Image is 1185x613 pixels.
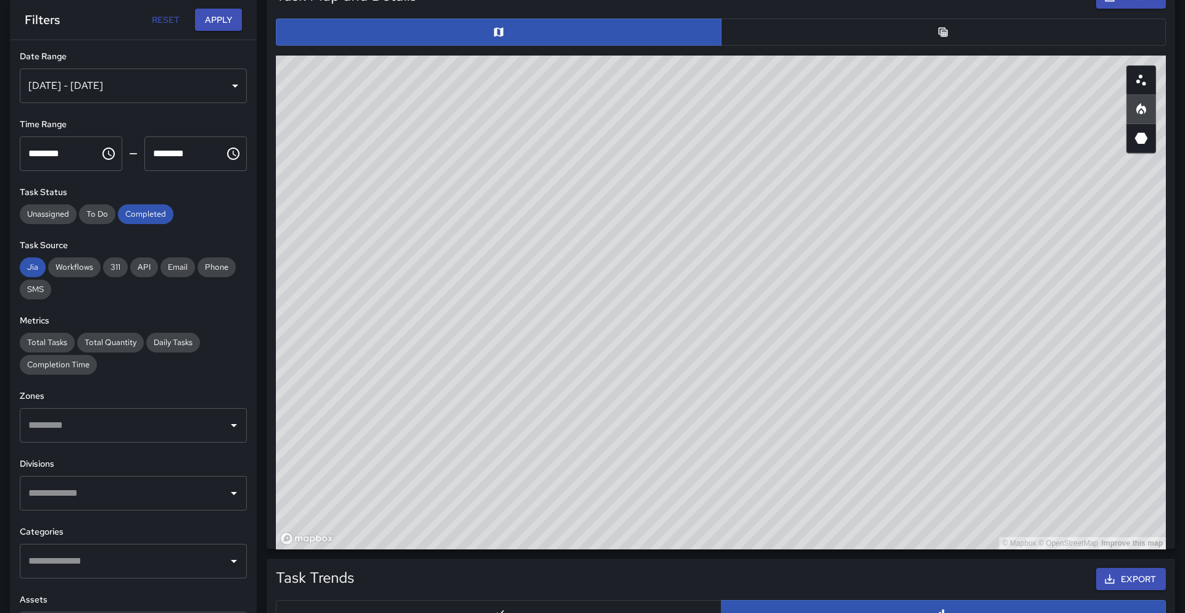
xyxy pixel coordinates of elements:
div: Total Quantity [77,333,144,352]
span: API [130,262,158,272]
button: Table [721,19,1166,46]
div: Total Tasks [20,333,75,352]
span: Jia [20,262,46,272]
h6: Metrics [20,314,247,328]
button: Export [1096,568,1166,591]
button: Apply [195,9,242,31]
button: Choose time, selected time is 11:59 PM [221,141,246,166]
div: Email [160,257,195,277]
h6: Task Status [20,186,247,199]
div: Jia [20,257,46,277]
button: Choose time, selected time is 12:00 AM [96,141,121,166]
h6: Filters [25,10,60,30]
div: Unassigned [20,204,77,224]
h6: Divisions [20,457,247,471]
h6: Categories [20,525,247,539]
span: Daily Tasks [146,337,200,348]
h6: Task Source [20,239,247,252]
button: Open [225,417,243,434]
div: Completed [118,204,173,224]
div: 311 [103,257,128,277]
span: Total Tasks [20,337,75,348]
h6: Assets [20,593,247,607]
div: To Do [79,204,115,224]
h6: Time Range [20,118,247,131]
h5: Task Trends [276,568,354,588]
span: Email [160,262,195,272]
svg: Map [493,26,505,38]
span: Phone [197,262,236,272]
svg: 3D Heatmap [1134,131,1149,146]
svg: Heatmap [1134,102,1149,117]
div: Daily Tasks [146,333,200,352]
svg: Scatterplot [1134,73,1149,88]
div: [DATE] - [DATE] [20,69,247,103]
button: Heatmap [1126,94,1156,124]
span: Total Quantity [77,337,144,348]
div: Phone [197,257,236,277]
h6: Date Range [20,50,247,64]
button: Scatterplot [1126,65,1156,95]
div: Completion Time [20,355,97,375]
button: Open [225,553,243,570]
span: 311 [103,262,128,272]
h6: Zones [20,390,247,403]
button: 3D Heatmap [1126,123,1156,153]
button: Reset [146,9,185,31]
span: Completion Time [20,359,97,370]
div: SMS [20,280,51,299]
svg: Table [937,26,949,38]
button: Open [225,485,243,502]
button: Map [276,19,721,46]
div: API [130,257,158,277]
span: Unassigned [20,209,77,219]
span: To Do [79,209,115,219]
span: Completed [118,209,173,219]
div: Workflows [48,257,101,277]
span: Workflows [48,262,101,272]
span: SMS [20,284,51,294]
